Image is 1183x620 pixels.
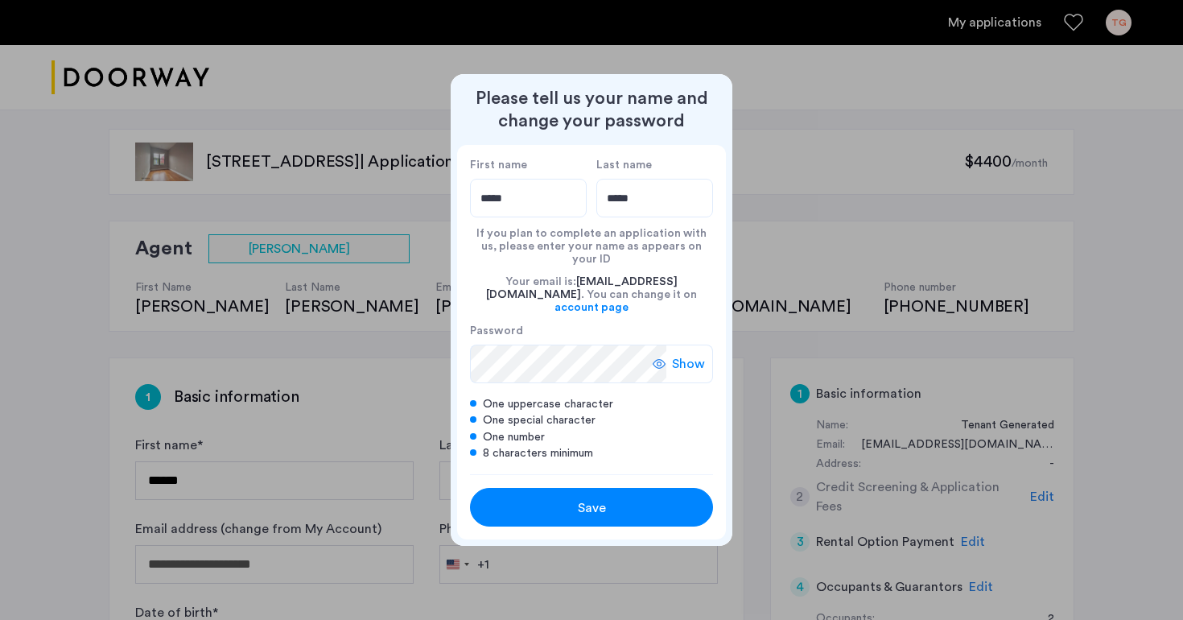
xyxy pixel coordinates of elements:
div: One number [470,429,713,445]
div: One uppercase character [470,396,713,412]
button: button [470,488,713,527]
div: Your email is: . You can change it on [470,266,713,324]
label: First name [470,158,587,172]
div: One special character [470,412,713,428]
a: account page [554,301,629,314]
label: Last name [596,158,713,172]
span: [EMAIL_ADDRESS][DOMAIN_NAME] [486,276,678,300]
h2: Please tell us your name and change your password [457,87,726,132]
label: Password [470,324,666,338]
div: If you plan to complete an application with us, please enter your name as appears on your ID [470,217,713,266]
div: 8 characters minimum [470,445,713,461]
span: Save [578,498,606,518]
span: Show [672,354,705,374]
